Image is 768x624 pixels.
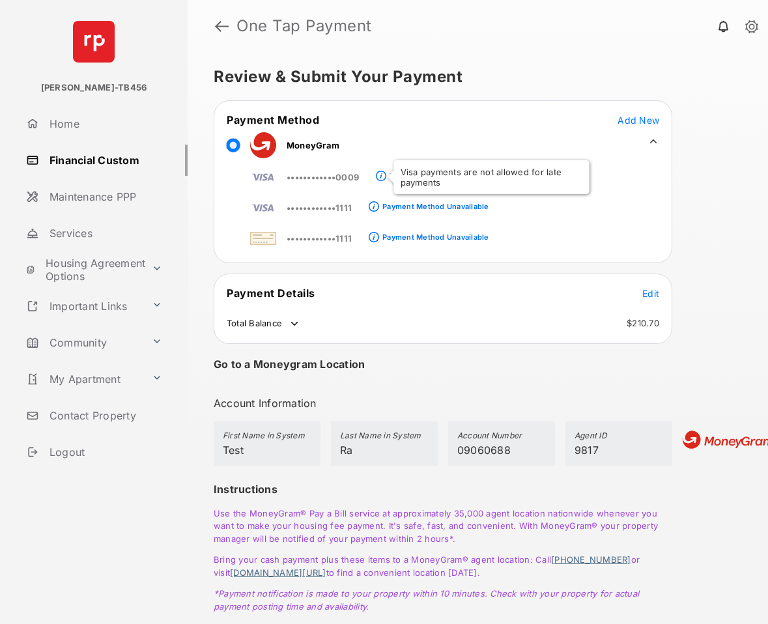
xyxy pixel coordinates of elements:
[287,233,352,244] span: ••••••••••••1111
[551,554,631,565] a: [PHONE_NUMBER]
[214,358,365,371] h4: Go to a Moneygram Location
[21,218,188,249] a: Services
[214,69,732,85] h5: Review & Submit Your Payment
[21,436,188,468] a: Logout
[227,287,315,300] span: Payment Details
[214,395,672,411] h3: Account Information
[21,327,147,358] a: Community
[575,431,663,444] h5: Agent ID
[626,317,660,329] td: $210.70
[457,444,511,457] span: 09060688
[575,444,599,457] span: 9817
[214,554,672,579] p: Bring your cash payment plus these items to a MoneyGram® agent location: Call or visit to find a ...
[21,254,147,285] a: Housing Agreement Options
[21,291,147,322] a: Important Links
[214,588,639,612] em: *Payment notification is made to your property within 10 minutes. Check with your property for ac...
[214,481,672,497] h3: Instructions
[394,160,590,194] div: Visa payments are not allowed for late payments
[73,21,115,63] img: svg+xml;base64,PHN2ZyB4bWxucz0iaHR0cDovL3d3dy53My5vcmcvMjAwMC9zdmciIHdpZHRoPSI2NCIgaGVpZ2h0PSI2NC...
[21,145,188,176] a: Financial Custom
[21,363,147,395] a: My Apartment
[386,161,496,183] a: Payment Method Unavailable
[287,203,352,213] span: ••••••••••••1111
[223,431,311,444] h5: First Name in System
[223,444,244,457] span: Test
[230,567,326,578] a: [DOMAIN_NAME][URL]
[21,108,188,139] a: Home
[642,287,659,300] button: Edit
[340,431,429,444] h5: Last Name in System
[642,288,659,299] span: Edit
[21,400,188,431] a: Contact Property
[214,507,672,546] p: Use the MoneyGram® Pay a Bill service at approximately 35,000 agent location nationwide whenever ...
[236,18,372,34] strong: One Tap Payment
[382,202,489,211] div: Payment Method Unavailable
[41,81,147,94] p: [PERSON_NAME]-TB456
[618,113,659,126] button: Add New
[287,172,359,182] span: ••••••••••••0009
[226,317,301,330] td: Total Balance
[227,113,319,126] span: Payment Method
[379,222,489,244] a: Payment Method Unavailable
[618,115,659,126] span: Add New
[287,140,339,150] span: MoneyGram
[457,431,546,444] h5: Account Number
[340,444,353,457] span: Ra
[379,191,489,214] a: Payment Method Unavailable
[382,233,489,242] div: Payment Method Unavailable
[21,181,188,212] a: Maintenance PPP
